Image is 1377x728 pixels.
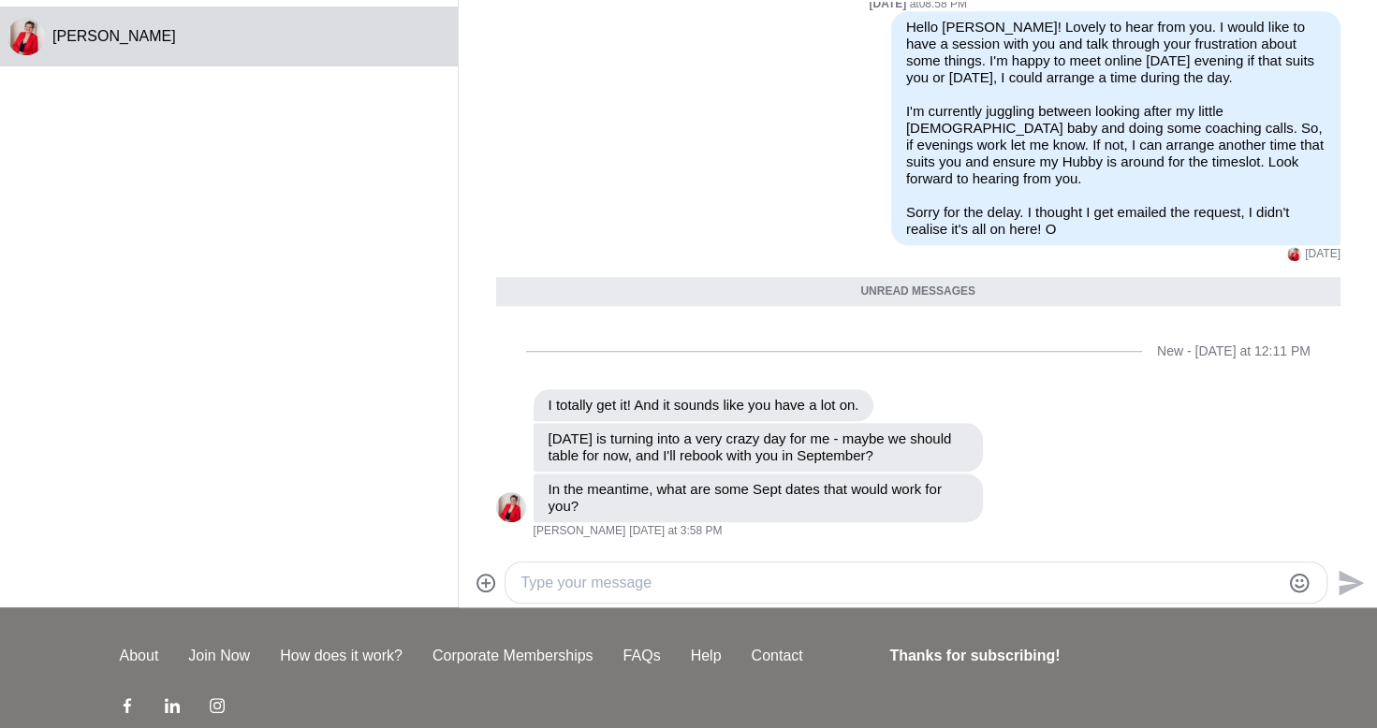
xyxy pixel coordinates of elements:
button: Send [1327,561,1370,604]
a: Instagram [210,697,225,720]
a: FAQs [608,645,675,667]
a: Corporate Memberships [417,645,608,667]
div: Kat Milner [7,18,45,55]
span: [PERSON_NAME] [52,28,176,44]
img: K [7,18,45,55]
a: How does it work? [265,645,417,667]
button: Emoji picker [1288,572,1311,594]
div: New - [DATE] at 12:11 PM [1157,343,1311,359]
div: Kat Milner [1287,247,1301,261]
div: Unread messages [496,277,1340,307]
div: Kat Milner [496,492,526,522]
a: Join Now [173,645,265,667]
a: Help [675,645,736,667]
a: LinkedIn [165,697,180,720]
p: I totally get it! And it sounds like you have a lot on. [549,397,859,414]
p: I'm currently juggling between looking after my little [DEMOGRAPHIC_DATA] baby and doing some coa... [906,103,1326,187]
span: [PERSON_NAME] [534,524,626,539]
a: Contact [736,645,817,667]
p: In the meantime, what are some Sept dates that would work for you? [549,481,968,515]
img: K [1287,247,1301,261]
p: Hello [PERSON_NAME]! Lovely to hear from you. I would like to have a session with you and talk th... [906,19,1326,86]
img: K [496,492,526,522]
time: 2025-08-21T05:58:09.762Z [629,524,722,539]
p: [DATE] is turning into a very crazy day for me - maybe we should table for now, and I'll rebook w... [549,430,968,464]
textarea: Type your message [520,572,1280,594]
time: 2025-08-19T11:02:15.555Z [1305,247,1340,262]
a: About [105,645,174,667]
p: Sorry for the delay. I thought I get emailed the request, I didn't realise it's all on here! O [906,204,1326,238]
a: Facebook [120,697,135,720]
h4: Thanks for subscribing! [889,645,1246,667]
